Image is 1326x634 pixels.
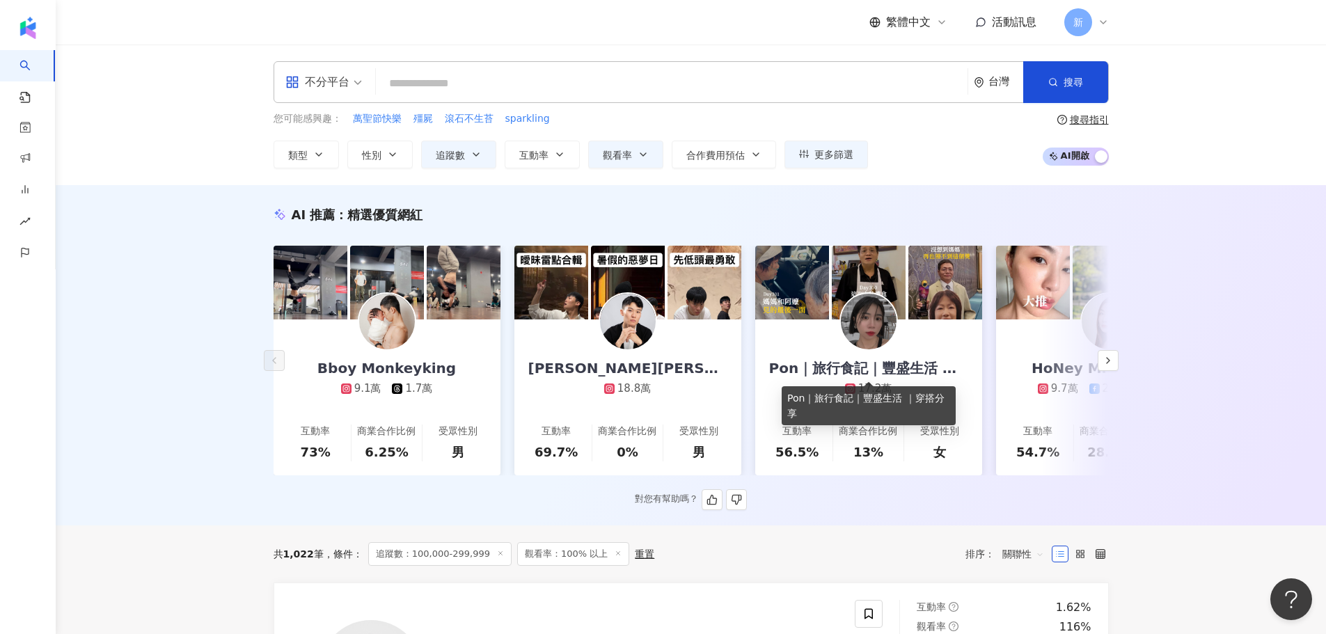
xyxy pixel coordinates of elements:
[347,141,413,168] button: 性別
[292,206,423,223] div: AI 推薦 ：
[285,75,299,89] span: appstore
[274,141,339,168] button: 類型
[841,294,897,349] img: KOL Avatar
[1070,114,1109,125] div: 搜尋指引
[965,543,1052,565] div: 排序：
[1073,15,1083,30] span: 新
[303,358,470,378] div: Bboy Monkeyking
[427,246,500,319] img: post-image
[814,149,853,160] span: 更多篩選
[635,548,654,560] div: 重置
[347,207,423,222] span: 精選優質網紅
[350,246,424,319] img: post-image
[274,246,347,319] img: post-image
[617,443,638,461] div: 0%
[755,358,982,378] div: Pon｜旅行食記｜豐盛生活 ｜穿搭分享
[301,425,330,438] div: 互動率
[693,443,705,461] div: 男
[365,443,408,461] div: 6.25%
[514,319,741,475] a: [PERSON_NAME][PERSON_NAME]18.8萬互動率69.7%商業合作比例0%受眾性別男
[452,443,464,461] div: 男
[413,111,434,127] button: 殭屍
[668,246,741,319] img: post-image
[933,443,946,461] div: 女
[445,112,494,126] span: 滾石不生苔
[775,443,819,461] div: 56.5%
[19,50,47,104] a: search
[439,425,477,438] div: 受眾性別
[949,602,958,612] span: question-circle
[357,425,416,438] div: 商業合作比例
[274,112,342,126] span: 您可能感興趣：
[679,425,718,438] div: 受眾性別
[19,207,31,239] span: rise
[283,548,314,560] span: 1,022
[368,542,512,566] span: 追蹤數：100,000-299,999
[782,386,956,425] div: Pon｜旅行食記｜豐盛生活 ｜穿搭分享
[839,425,897,438] div: 商業合作比例
[1087,443,1130,461] div: 28.9%
[755,319,982,475] a: Pon｜旅行食記｜豐盛生活 ｜穿搭分享17.2萬互動率56.5%商業合作比例13%受眾性別女
[514,246,588,319] img: post-image
[996,246,1070,319] img: post-image
[853,443,883,461] div: 13%
[1056,600,1091,615] div: 1.62%
[324,548,363,560] span: 條件 ：
[784,141,868,168] button: 更多篩選
[354,381,381,396] div: 9.1萬
[535,443,578,461] div: 69.7%
[1064,77,1083,88] span: 搜尋
[686,150,745,161] span: 合作費用預估
[886,15,931,30] span: 繁體中文
[755,246,829,319] img: post-image
[353,112,402,126] span: 萬聖節快樂
[588,141,663,168] button: 觀看率
[908,246,982,319] img: post-image
[444,111,494,127] button: 滾石不生苔
[1073,246,1146,319] img: post-image
[1016,443,1059,461] div: 54.7%
[17,17,39,39] img: logo icon
[672,141,776,168] button: 合作費用預估
[517,542,629,566] span: 觀看率：100% 以上
[1023,61,1108,103] button: 搜尋
[1057,115,1067,125] span: question-circle
[992,15,1036,29] span: 活動訊息
[1002,543,1044,565] span: 關聯性
[514,358,741,378] div: [PERSON_NAME][PERSON_NAME]
[996,319,1223,475] a: HoNey MiCo 蜜糖米可9.7萬2.7萬1.8萬互動率54.7%商業合作比例28.9%受眾性別男
[603,150,632,161] span: 觀看率
[542,425,571,438] div: 互動率
[505,111,551,127] button: sparkling
[285,71,349,93] div: 不分平台
[362,150,381,161] span: 性別
[832,246,906,319] img: post-image
[359,294,415,349] img: KOL Avatar
[782,425,812,438] div: 互動率
[591,246,665,319] img: post-image
[600,294,656,349] img: KOL Avatar
[436,150,465,161] span: 追蹤數
[920,425,959,438] div: 受眾性別
[598,425,656,438] div: 商業合作比例
[274,319,500,475] a: Bboy Monkeyking9.1萬1.7萬互動率73%商業合作比例6.25%受眾性別男
[505,112,550,126] span: sparkling
[917,601,946,612] span: 互動率
[288,150,308,161] span: 類型
[1082,294,1137,349] img: KOL Avatar
[274,548,324,560] div: 共 筆
[858,381,892,396] div: 17.2萬
[988,76,1023,88] div: 台灣
[1018,358,1201,378] div: HoNey MiCo 蜜糖米可
[974,77,984,88] span: environment
[352,111,402,127] button: 萬聖節快樂
[421,141,496,168] button: 追蹤數
[1051,381,1078,396] div: 9.7萬
[949,621,958,631] span: question-circle
[1023,425,1052,438] div: 互動率
[917,621,946,632] span: 觀看率
[1270,578,1312,620] iframe: Help Scout Beacon - Open
[635,489,747,510] div: 對您有幫助嗎？
[505,141,580,168] button: 互動率
[1103,381,1130,396] div: 2.7萬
